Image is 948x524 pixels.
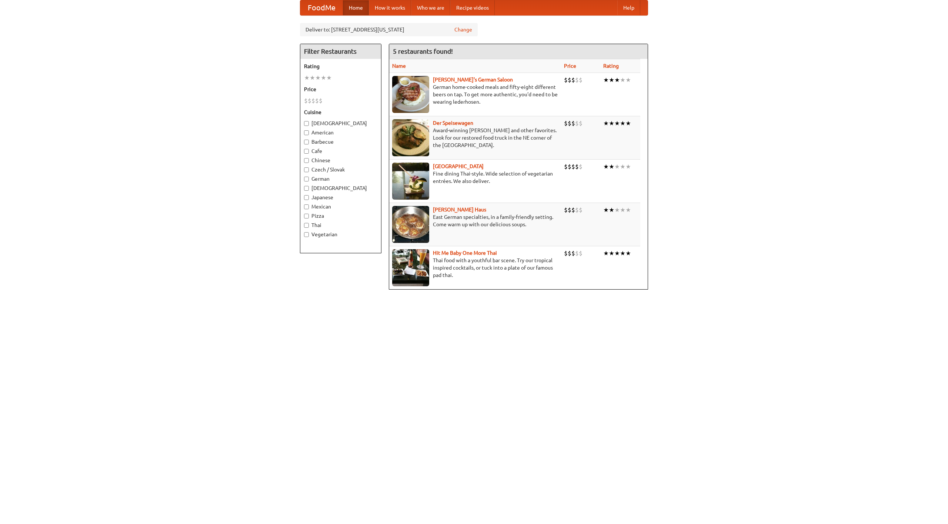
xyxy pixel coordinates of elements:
a: Price [564,63,576,69]
li: $ [571,206,575,214]
input: German [304,177,309,181]
li: $ [579,249,583,257]
li: ★ [609,163,614,171]
li: ★ [625,206,631,214]
li: ★ [614,76,620,84]
li: ★ [326,74,332,82]
img: esthers.jpg [392,76,429,113]
a: Home [343,0,369,15]
label: Chinese [304,157,377,164]
li: ★ [625,76,631,84]
li: $ [575,206,579,214]
li: $ [571,119,575,127]
p: Thai food with a youthful bar scene. Try our tropical inspired cocktails, or tuck into a plate of... [392,257,558,279]
li: $ [575,119,579,127]
label: Barbecue [304,138,377,146]
li: $ [564,206,568,214]
li: ★ [614,119,620,127]
li: ★ [321,74,326,82]
li: ★ [620,119,625,127]
li: ★ [614,206,620,214]
input: Japanese [304,195,309,200]
li: ★ [625,163,631,171]
label: Vegetarian [304,231,377,238]
input: American [304,130,309,135]
input: Mexican [304,204,309,209]
li: $ [571,249,575,257]
img: satay.jpg [392,163,429,200]
label: [DEMOGRAPHIC_DATA] [304,120,377,127]
a: [PERSON_NAME]'s German Saloon [433,77,513,83]
input: Pizza [304,214,309,218]
a: Who we are [411,0,450,15]
label: Mexican [304,203,377,210]
li: ★ [603,76,609,84]
label: Cafe [304,147,377,155]
li: $ [571,76,575,84]
li: $ [315,97,319,105]
li: $ [568,163,571,171]
li: ★ [620,76,625,84]
li: ★ [603,249,609,257]
li: ★ [625,249,631,257]
li: ★ [609,119,614,127]
div: Deliver to: [STREET_ADDRESS][US_STATE] [300,23,478,36]
li: $ [311,97,315,105]
p: East German specialties, in a family-friendly setting. Come warm up with our delicious soups. [392,213,558,228]
li: ★ [614,249,620,257]
a: Name [392,63,406,69]
li: ★ [603,163,609,171]
li: $ [579,206,583,214]
li: $ [568,119,571,127]
li: $ [568,206,571,214]
li: ★ [620,206,625,214]
a: FoodMe [300,0,343,15]
li: $ [564,163,568,171]
li: $ [304,97,308,105]
li: ★ [609,76,614,84]
label: Pizza [304,212,377,220]
li: $ [579,119,583,127]
li: $ [579,76,583,84]
li: ★ [603,119,609,127]
b: Der Speisewagen [433,120,473,126]
a: Rating [603,63,619,69]
input: Czech / Slovak [304,167,309,172]
label: Japanese [304,194,377,201]
b: [GEOGRAPHIC_DATA] [433,163,484,169]
input: Chinese [304,158,309,163]
li: $ [308,97,311,105]
li: $ [564,76,568,84]
li: $ [575,163,579,171]
li: $ [319,97,323,105]
li: ★ [620,163,625,171]
li: $ [568,76,571,84]
a: Help [617,0,640,15]
label: [DEMOGRAPHIC_DATA] [304,184,377,192]
b: Hit Me Baby One More Thai [433,250,497,256]
label: Czech / Slovak [304,166,377,173]
img: babythai.jpg [392,249,429,286]
label: German [304,175,377,183]
label: Thai [304,221,377,229]
input: Cafe [304,149,309,154]
input: [DEMOGRAPHIC_DATA] [304,121,309,126]
li: $ [564,249,568,257]
li: $ [564,119,568,127]
p: Award-winning [PERSON_NAME] and other favorites. Look for our restored food truck in the NE corne... [392,127,558,149]
a: How it works [369,0,411,15]
label: American [304,129,377,136]
input: Vegetarian [304,232,309,237]
li: ★ [614,163,620,171]
li: ★ [625,119,631,127]
a: [PERSON_NAME] Haus [433,207,486,213]
input: Barbecue [304,140,309,144]
li: ★ [609,249,614,257]
li: $ [571,163,575,171]
li: ★ [620,249,625,257]
input: [DEMOGRAPHIC_DATA] [304,186,309,191]
li: ★ [304,74,310,82]
li: ★ [310,74,315,82]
